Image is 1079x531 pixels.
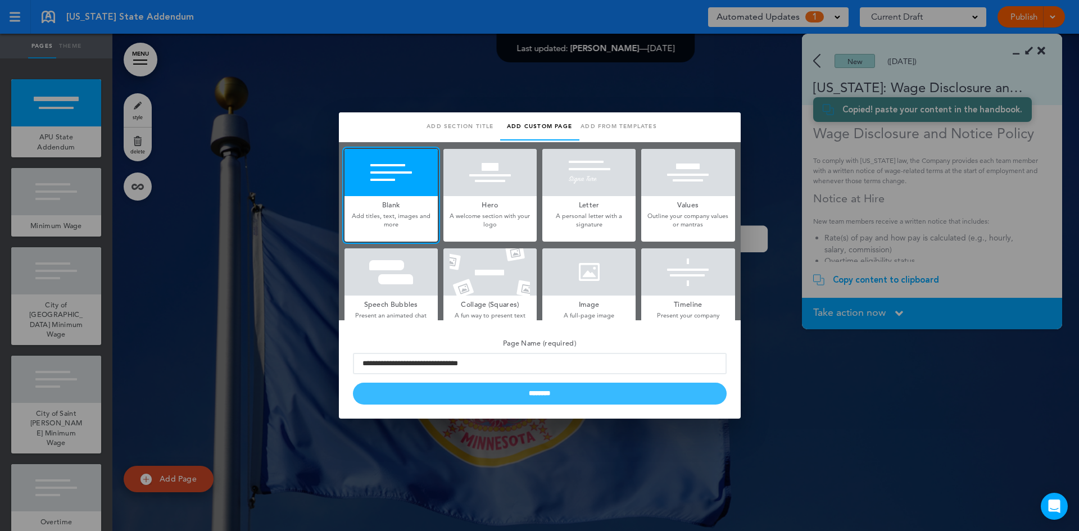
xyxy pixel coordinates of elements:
[1041,493,1068,520] div: Open Intercom Messenger
[344,196,438,212] h5: Blank
[641,212,735,229] p: Outline your company values or mantras
[421,112,500,140] a: Add section title
[443,296,537,311] h5: Collage (Squares)
[579,112,659,140] a: Add from templates
[500,112,579,140] a: Add custom page
[542,212,636,229] p: A personal letter with a signature
[443,196,537,212] h5: Hero
[542,311,636,320] p: A full-page image
[542,296,636,311] h5: Image
[353,334,727,350] h5: Page Name (required)
[353,353,727,374] input: Page Name (required)
[443,311,537,329] p: A fun way to present text and photos
[641,296,735,311] h5: Timeline
[641,311,735,329] p: Present your company history
[344,212,438,229] p: Add titles, text, images and more
[542,196,636,212] h5: Letter
[443,212,537,229] p: A welcome section with your logo
[344,311,438,329] p: Present an animated chat conversation
[641,196,735,212] h5: Values
[344,296,438,311] h5: Speech Bubbles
